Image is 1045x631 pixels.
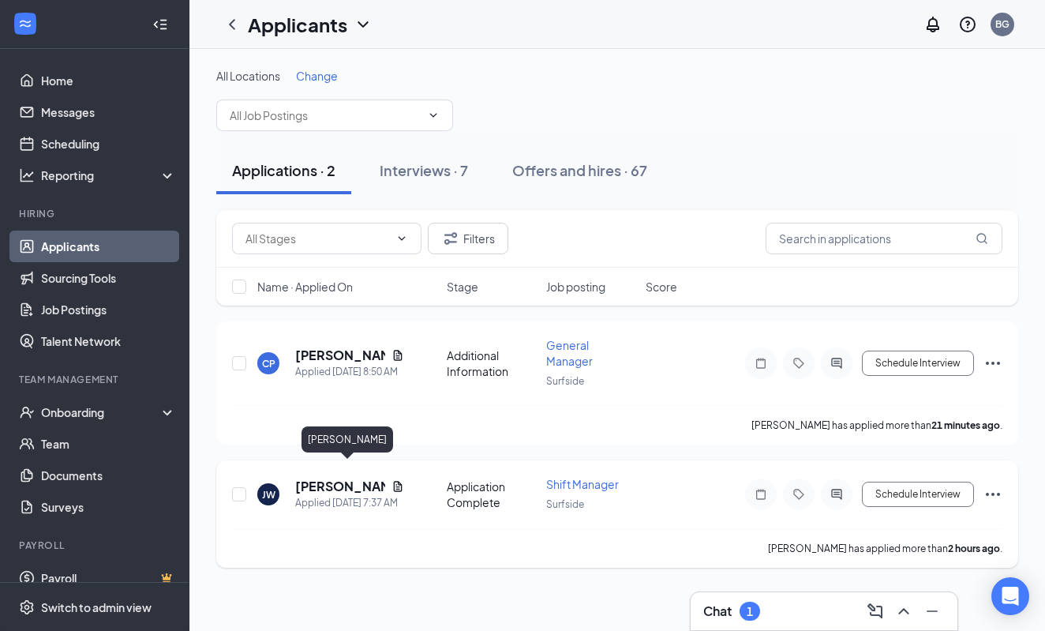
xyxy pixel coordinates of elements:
svg: MagnifyingGlass [976,232,988,245]
a: Team [41,428,176,460]
svg: ChevronDown [354,15,373,34]
h1: Applicants [248,11,347,38]
svg: ActiveChat [827,488,846,501]
span: Surfside [546,498,584,510]
div: Application Complete [447,479,537,510]
svg: Collapse [152,17,168,32]
div: 1 [747,605,753,618]
div: Team Management [19,373,173,386]
div: Payroll [19,539,173,552]
button: ComposeMessage [863,599,888,624]
svg: Note [751,488,770,501]
svg: ChevronLeft [223,15,242,34]
p: [PERSON_NAME] has applied more than . [768,542,1002,555]
a: Sourcing Tools [41,262,176,294]
a: PayrollCrown [41,562,176,594]
div: Hiring [19,207,173,220]
a: Surveys [41,491,176,523]
span: Name · Applied On [257,279,353,295]
button: ChevronUp [891,599,916,624]
svg: ChevronDown [395,232,408,245]
svg: Minimize [923,602,942,621]
div: Applications · 2 [232,160,335,180]
div: CP [262,357,275,370]
p: [PERSON_NAME] has applied more than . [751,419,1002,432]
span: Shift Manager [546,477,619,491]
a: Home [41,65,176,96]
svg: ComposeMessage [866,602,885,621]
button: Schedule Interview [862,351,974,376]
div: Applied [DATE] 7:37 AM [295,495,404,511]
div: [PERSON_NAME] [302,426,393,453]
svg: UserCheck [19,404,35,420]
svg: Document [391,349,404,362]
svg: Filter [441,229,460,248]
svg: Ellipses [983,485,1002,504]
svg: Settings [19,599,35,615]
span: All Locations [216,69,280,83]
svg: ChevronUp [894,602,913,621]
span: General Manager [546,338,593,368]
div: JW [262,488,275,501]
svg: Notifications [923,15,942,34]
div: Interviews · 7 [380,160,468,180]
a: Talent Network [41,325,176,357]
button: Filter Filters [428,223,508,254]
input: Search in applications [766,223,1002,254]
b: 2 hours ago [948,543,1000,554]
a: Applicants [41,231,176,262]
svg: WorkstreamLogo [17,16,33,32]
a: Messages [41,96,176,128]
div: Onboarding [41,404,163,420]
div: Open Intercom Messenger [991,577,1029,615]
svg: Ellipses [983,354,1002,373]
div: Reporting [41,167,177,183]
svg: ChevronDown [427,109,440,122]
span: Job posting [546,279,605,295]
input: All Stages [245,230,389,247]
h5: [PERSON_NAME] [295,478,385,495]
svg: Document [391,480,404,493]
span: Surfside [546,375,584,387]
div: Switch to admin view [41,599,152,615]
svg: Analysis [19,167,35,183]
svg: ActiveChat [827,357,846,370]
h3: Chat [703,603,732,620]
span: Stage [447,279,478,295]
button: Minimize [920,599,945,624]
svg: Tag [789,488,808,501]
input: All Job Postings [230,107,421,124]
h5: [PERSON_NAME] [295,347,385,364]
span: Change [296,69,338,83]
svg: Tag [789,357,808,370]
svg: Note [751,357,770,370]
span: Score [646,279,677,295]
div: Offers and hires · 67 [512,160,647,180]
div: Additional Information [447,347,537,379]
a: Scheduling [41,128,176,160]
div: BG [995,17,1009,31]
a: Documents [41,460,176,491]
svg: QuestionInfo [958,15,977,34]
b: 21 minutes ago [931,419,1000,431]
a: Job Postings [41,294,176,325]
button: Schedule Interview [862,482,974,507]
div: Applied [DATE] 8:50 AM [295,364,404,380]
